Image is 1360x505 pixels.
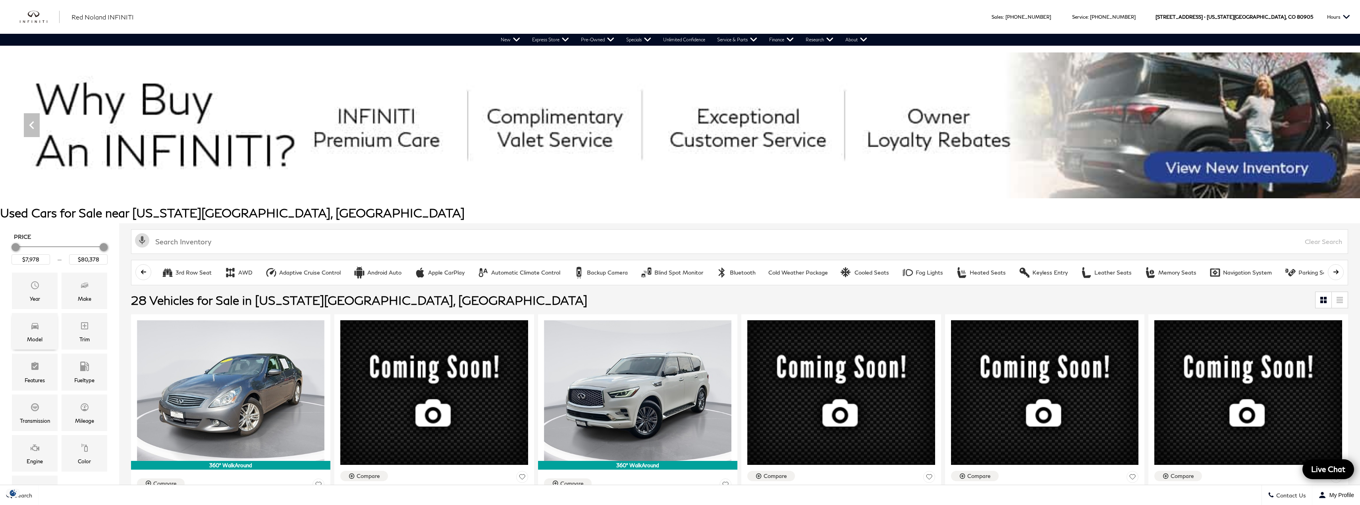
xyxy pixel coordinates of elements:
div: Apple CarPlay [414,267,426,279]
button: Save Vehicle [720,478,731,493]
a: [PHONE_NUMBER] [1090,14,1136,20]
div: MileageMileage [62,395,107,431]
a: Specials [620,34,657,46]
span: : [1003,14,1004,20]
img: Opt-Out Icon [4,489,22,497]
div: Cooled Seats [855,269,889,276]
div: Fog Lights [916,269,943,276]
button: Keyless EntryKeyless Entry [1014,264,1072,281]
div: Automatic Climate Control [477,267,489,279]
div: 360° WalkAround [131,461,330,470]
button: Save Vehicle [313,478,324,493]
div: AWD [238,269,253,276]
a: Live Chat [1302,459,1354,479]
span: Contact Us [1274,492,1306,499]
button: Leather SeatsLeather Seats [1076,264,1136,281]
div: Heated Seats [956,267,968,279]
button: Android AutoAndroid Auto [349,264,406,281]
span: Engine [30,441,40,457]
a: Unlimited Confidence [657,34,711,46]
div: Compare [764,472,787,480]
div: Compare [560,480,584,487]
button: Blind Spot MonitorBlind Spot Monitor [636,264,708,281]
div: Maximum Price [100,243,108,251]
div: Android Auto [367,269,401,276]
div: 3rd Row Seat [162,267,174,279]
div: AWD [224,267,236,279]
input: Minimum [12,254,50,265]
button: Save Vehicle [516,471,528,486]
button: AWDAWD [220,264,257,281]
span: Search [12,492,32,499]
span: Trim [80,319,89,335]
div: Trim [79,335,90,344]
div: Heated Seats [970,269,1006,276]
div: Memory Seats [1158,269,1196,276]
button: BluetoothBluetooth [712,264,760,281]
div: Transmission [20,416,50,425]
button: Compare Vehicle [1154,471,1202,481]
button: Backup CameraBackup Camera [569,264,632,281]
button: Compare Vehicle [951,471,999,481]
a: Red Noland INFINITI [71,12,134,22]
button: Memory SeatsMemory Seats [1140,264,1201,281]
span: Bodystyle [30,482,40,497]
span: Red Noland INFINITI [71,13,134,21]
div: TrimTrim [62,313,107,350]
div: Fueltype [74,376,95,385]
div: Bluetooth [716,267,728,279]
span: Features [30,360,40,375]
a: [PHONE_NUMBER] [1005,14,1051,20]
button: Heated SeatsHeated Seats [951,264,1010,281]
button: Compare Vehicle [544,478,592,489]
div: Leather Seats [1094,269,1132,276]
span: Sales [992,14,1003,20]
a: infiniti [20,11,60,23]
div: Adaptive Cruise Control [279,269,341,276]
button: scroll right [1328,264,1344,280]
button: Automatic Climate ControlAutomatic Climate Control [473,264,565,281]
span: Go to slide 2 [671,184,679,192]
span: 28 Vehicles for Sale in [US_STATE][GEOGRAPHIC_DATA], [GEOGRAPHIC_DATA] [131,293,587,307]
span: Model [30,319,40,335]
div: Features [25,376,45,385]
div: Automatic Climate Control [491,269,560,276]
a: Express Store [526,34,575,46]
button: Adaptive Cruise ControlAdaptive Cruise Control [261,264,345,281]
span: Go to slide 3 [682,184,690,192]
div: Previous [24,113,40,137]
span: Go to slide 4 [693,184,701,192]
a: Pre-Owned [575,34,620,46]
button: Save Vehicle [1127,471,1138,486]
div: Make [78,294,91,303]
div: Blind Spot Monitor [654,269,703,276]
div: ColorColor [62,435,107,472]
div: TransmissionTransmission [12,395,58,431]
span: Go to slide 1 [660,184,667,192]
div: Parking Sensors / Assist [1285,267,1296,279]
img: 2024 INFINITI QX50 SPORT [1154,320,1342,465]
span: Color [80,441,89,457]
button: 3rd Row Seat3rd Row Seat [157,264,216,281]
button: Compare Vehicle [340,471,388,481]
div: Compare [153,480,177,487]
div: FeaturesFeatures [12,354,58,390]
div: Next [1320,113,1336,137]
span: Make [80,279,89,294]
div: Compare [357,472,380,480]
button: Cold Weather Package [764,264,832,281]
div: Fog Lights [902,267,914,279]
div: ModelModel [12,313,58,350]
div: Keyless Entry [1019,267,1030,279]
div: Engine [27,457,43,466]
span: Fueltype [80,360,89,375]
div: Cold Weather Package [768,269,828,276]
div: Compare [1171,472,1194,480]
div: Bluetooth [730,269,756,276]
div: Year [30,294,40,303]
span: Year [30,279,40,294]
div: Navigation System [1223,269,1272,276]
img: INFINITI [20,11,60,23]
img: 2024 INFINITI QX55 SENSORY [951,320,1138,465]
a: New [495,34,526,46]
